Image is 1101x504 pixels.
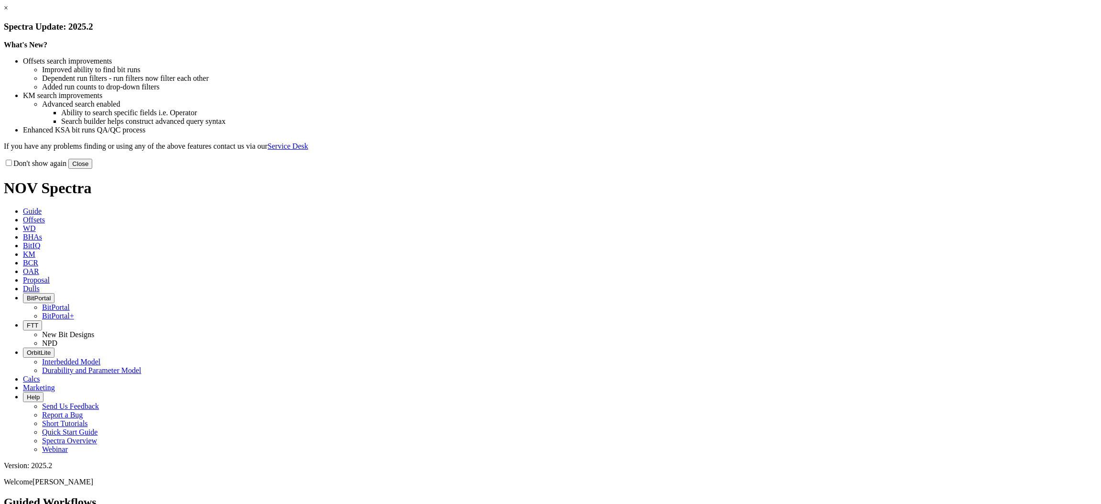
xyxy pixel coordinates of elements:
a: Report a Bug [42,411,83,419]
li: Advanced search enabled [42,100,1097,109]
a: Quick Start Guide [42,428,97,436]
span: KM [23,250,35,258]
a: Service Desk [268,142,308,150]
a: Webinar [42,445,68,453]
a: Spectra Overview [42,437,97,445]
li: Enhanced KSA bit runs QA/QC process [23,126,1097,134]
li: Improved ability to find bit runs [42,66,1097,74]
span: Help [27,394,40,401]
span: Dulls [23,285,40,293]
p: If you have any problems finding or using any of the above features contact us via our [4,142,1097,151]
span: OAR [23,267,39,275]
a: NPD [42,339,57,347]
a: × [4,4,8,12]
span: BHAs [23,233,42,241]
label: Don't show again [4,159,66,167]
a: Short Tutorials [42,419,88,427]
span: [PERSON_NAME] [32,478,93,486]
strong: What's New? [4,41,47,49]
span: FTT [27,322,38,329]
li: Ability to search specific fields i.e. Operator [61,109,1097,117]
span: BCR [23,259,38,267]
li: Dependent run filters - run filters now filter each other [42,74,1097,83]
li: KM search improvements [23,91,1097,100]
li: Search builder helps construct advanced query syntax [61,117,1097,126]
span: Proposal [23,276,50,284]
a: Durability and Parameter Model [42,366,141,374]
div: Version: 2025.2 [4,461,1097,470]
p: Welcome [4,478,1097,486]
span: BitPortal [27,295,51,302]
span: Guide [23,207,42,215]
a: Send Us Feedback [42,402,99,410]
span: Calcs [23,375,40,383]
li: Offsets search improvements [23,57,1097,66]
span: BitIQ [23,241,40,250]
span: Marketing [23,383,55,392]
h3: Spectra Update: 2025.2 [4,22,1097,32]
button: Close [68,159,92,169]
a: New Bit Designs [42,330,94,339]
span: Offsets [23,216,45,224]
a: BitPortal [42,303,70,311]
a: BitPortal+ [42,312,74,320]
span: WD [23,224,36,232]
input: Don't show again [6,160,12,166]
a: Interbedded Model [42,358,100,366]
span: OrbitLite [27,349,51,356]
li: Added run counts to drop-down filters [42,83,1097,91]
h1: NOV Spectra [4,179,1097,197]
